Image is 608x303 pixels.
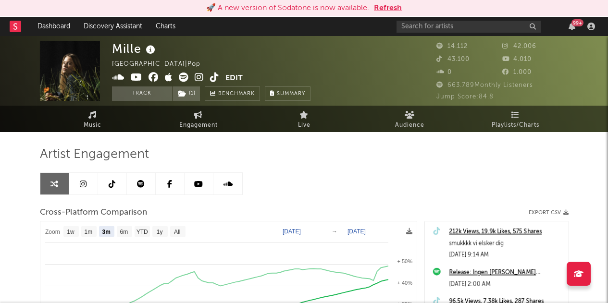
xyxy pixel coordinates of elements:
[77,17,149,36] a: Discovery Assistant
[40,207,147,218] span: Cross-Platform Comparison
[449,279,563,290] div: [DATE] 2:00 AM
[84,229,92,235] text: 1m
[67,229,74,235] text: 1w
[31,17,77,36] a: Dashboard
[436,56,470,62] span: 43.100
[156,229,162,235] text: 1y
[397,21,541,33] input: Search for artists
[149,17,182,36] a: Charts
[571,19,583,26] div: 99 +
[102,229,110,235] text: 3m
[374,2,402,14] button: Refresh
[174,229,180,235] text: All
[463,106,569,132] a: Playlists/Charts
[502,56,532,62] span: 4.010
[436,82,533,88] span: 663.789 Monthly Listeners
[136,229,148,235] text: YTD
[40,106,146,132] a: Music
[449,249,563,261] div: [DATE] 9:14 AM
[40,149,149,160] span: Artist Engagement
[569,23,575,30] button: 99+
[436,43,468,49] span: 14.112
[277,91,305,97] span: Summary
[45,229,60,235] text: Zoom
[112,86,172,101] button: Track
[146,106,251,132] a: Engagement
[225,73,243,85] button: Edit
[332,228,337,235] text: →
[449,267,563,279] a: Release: Ingen [PERSON_NAME] [PERSON_NAME] (feat. Mille)
[120,229,128,235] text: 6m
[395,120,424,131] span: Audience
[173,86,200,101] button: (1)
[397,258,412,264] text: + 50%
[172,86,200,101] span: ( 1 )
[206,2,369,14] div: 🚀 A new version of Sodatone is now available.
[265,86,310,101] button: Summary
[298,120,310,131] span: Live
[179,120,218,131] span: Engagement
[251,106,357,132] a: Live
[436,94,494,100] span: Jump Score: 84.8
[218,88,255,100] span: Benchmark
[397,280,412,286] text: + 40%
[502,43,536,49] span: 42.006
[283,228,301,235] text: [DATE]
[529,210,569,216] button: Export CSV
[449,226,563,238] a: 212k Views, 19.9k Likes, 575 Shares
[502,69,532,75] span: 1.000
[112,59,211,70] div: [GEOGRAPHIC_DATA] | Pop
[492,120,539,131] span: Playlists/Charts
[347,228,366,235] text: [DATE]
[205,86,260,101] a: Benchmark
[436,69,452,75] span: 0
[449,238,563,249] div: smukkkk vi elsker dig
[112,41,158,57] div: Mille
[84,120,101,131] span: Music
[357,106,463,132] a: Audience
